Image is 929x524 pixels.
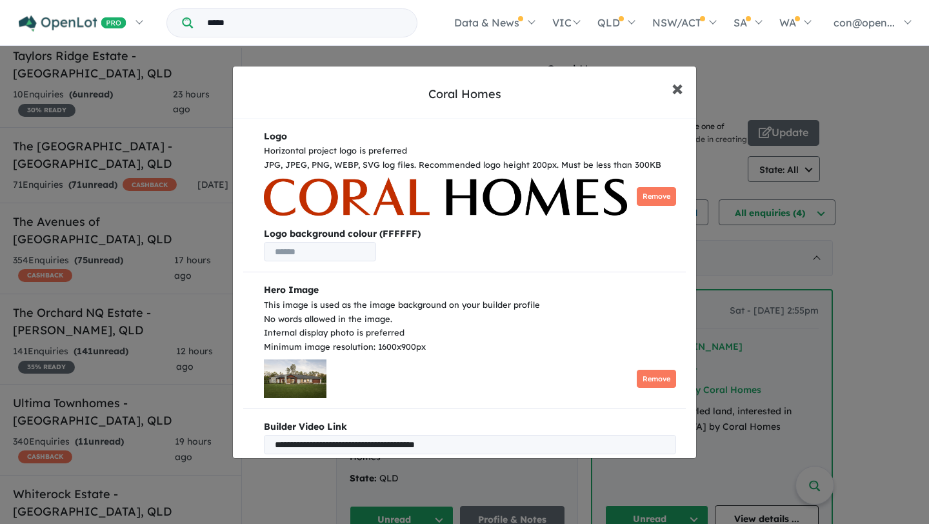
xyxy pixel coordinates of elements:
img: Coral%20Homes___1756166149.jpg [264,359,326,398]
div: Coral Homes [428,86,501,103]
div: This image is used as the image background on your builder profile No words allowed in the image.... [264,298,676,354]
button: Remove [637,187,676,206]
b: Hero Image [264,284,319,296]
input: Try estate name, suburb, builder or developer [195,9,414,37]
b: Logo background colour (FFFFFF) [264,227,676,242]
b: Logo [264,130,287,142]
div: Horizontal project logo is preferred JPG, JPEG, PNG, WEBP, SVG log files. Recommended logo height... [264,144,676,172]
img: Coral%20Homes___1756167565.jpg [264,177,627,216]
span: × [672,74,683,101]
span: con@open... [834,16,895,29]
button: Remove [637,370,676,388]
b: Builder Video Link [264,419,676,435]
img: Openlot PRO Logo White [19,15,126,32]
